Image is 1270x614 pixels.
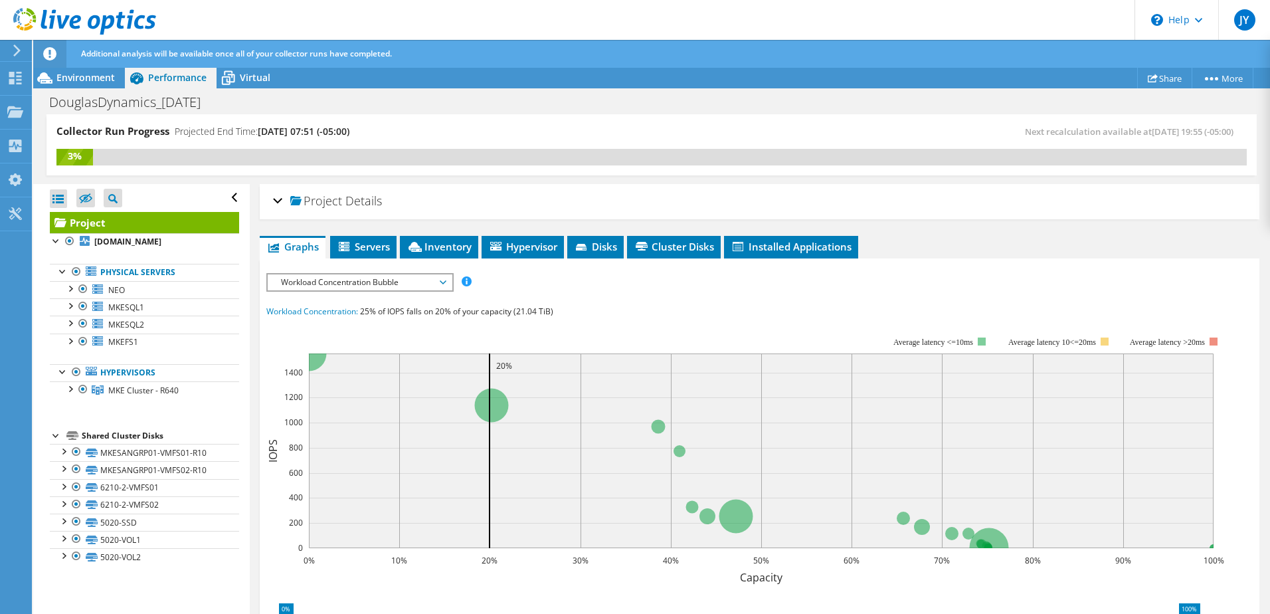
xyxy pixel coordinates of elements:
span: [DATE] 19:55 (-05:00) [1152,126,1233,138]
text: 200 [289,517,303,528]
b: [DOMAIN_NAME] [94,236,161,247]
text: 100% [1203,555,1224,566]
svg: \n [1151,14,1163,26]
text: IOPS [266,439,280,462]
h1: DouglasDynamics_[DATE] [43,95,221,110]
span: Project [290,195,342,208]
span: MKEFS1 [108,336,138,348]
text: 60% [844,555,860,566]
text: 10% [391,555,407,566]
span: Hypervisor [488,240,557,253]
text: 20% [496,360,512,371]
span: MKE Cluster - R640 [108,385,179,396]
span: MKESQL1 [108,302,144,313]
a: MKE Cluster - R640 [50,381,239,399]
span: MKESQL2 [108,319,144,330]
text: 1400 [284,367,303,378]
a: Physical Servers [50,264,239,281]
tspan: Average latency <=10ms [893,338,973,347]
span: Workload Concentration Bubble [274,274,445,290]
text: 70% [934,555,950,566]
a: MKESQL2 [50,316,239,333]
span: Cluster Disks [634,240,714,253]
a: 6210-2-VMFS01 [50,479,239,496]
text: 1000 [284,417,303,428]
text: 0% [303,555,314,566]
h4: Projected End Time: [175,124,349,139]
span: Workload Concentration: [266,306,358,317]
div: Shared Cluster Disks [82,428,239,444]
a: [DOMAIN_NAME] [50,233,239,251]
div: 3% [56,149,93,163]
a: 6210-2-VMFS02 [50,496,239,514]
a: More [1192,68,1253,88]
text: Average latency >20ms [1130,338,1205,347]
text: 90% [1115,555,1131,566]
span: JY [1234,9,1255,31]
span: Environment [56,71,115,84]
a: Hypervisors [50,364,239,381]
text: 1200 [284,391,303,403]
text: 40% [663,555,679,566]
text: 0 [298,542,303,554]
span: Inventory [407,240,472,253]
a: 5020-VOL2 [50,548,239,565]
a: NEO [50,281,239,298]
span: Performance [148,71,207,84]
span: [DATE] 07:51 (-05:00) [258,125,349,138]
text: 600 [289,467,303,478]
text: 80% [1025,555,1041,566]
a: 5020-VOL1 [50,531,239,548]
a: MKESANGRP01-VMFS01-R10 [50,444,239,461]
a: MKEFS1 [50,334,239,351]
span: Installed Applications [731,240,852,253]
a: Project [50,212,239,233]
text: 50% [753,555,769,566]
span: 25% of IOPS falls on 20% of your capacity (21.04 TiB) [360,306,553,317]
span: Next recalculation available at [1025,126,1240,138]
span: Disks [574,240,617,253]
text: Capacity [740,570,783,585]
text: 800 [289,442,303,453]
text: 20% [482,555,498,566]
text: 30% [573,555,589,566]
span: Details [345,193,382,209]
span: NEO [108,284,125,296]
a: MKESANGRP01-VMFS02-R10 [50,461,239,478]
a: MKESQL1 [50,298,239,316]
a: 5020-SSD [50,514,239,531]
span: Virtual [240,71,270,84]
span: Graphs [266,240,319,253]
a: Share [1137,68,1192,88]
span: Servers [337,240,390,253]
tspan: Average latency 10<=20ms [1008,338,1096,347]
span: Additional analysis will be available once all of your collector runs have completed. [81,48,392,59]
text: 400 [289,492,303,503]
